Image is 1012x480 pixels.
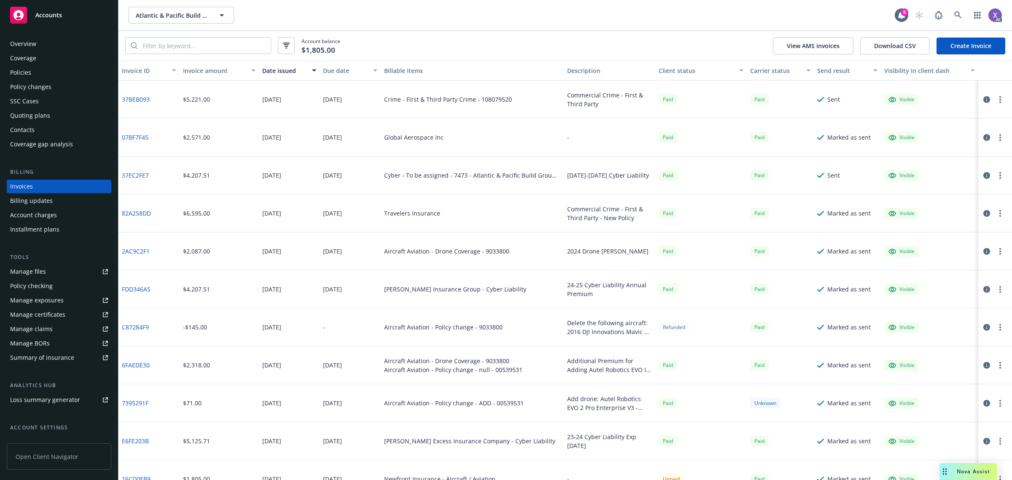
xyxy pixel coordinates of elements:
[384,171,560,180] div: Cyber - To be assigned - 7473 - Atlantic & Pacific Build Group, LLC - [DATE] 1746116889431
[10,138,73,151] div: Coverage gap analysis
[7,381,111,390] div: Analytics hub
[301,45,335,56] span: $1,805.00
[659,170,677,181] div: Paid
[750,436,769,446] div: Paid
[939,463,950,480] div: Drag to move
[10,123,35,137] div: Contacts
[827,437,871,445] div: Marked as sent
[567,432,652,450] div: 23-24 Cyber Liability Exp [DATE]
[10,51,36,65] div: Coverage
[384,95,512,104] div: Crime - First & Third Party Crime - 108079520
[323,437,342,445] div: [DATE]
[384,356,522,365] div: Aircraft Aviation - Drone Coverage - 9033800
[262,323,281,332] div: [DATE]
[301,38,340,54] span: Account balance
[969,7,986,24] a: Switch app
[659,398,677,408] span: Paid
[10,223,59,236] div: Installment plans
[262,247,281,256] div: [DATE]
[129,7,234,24] button: Atlantic & Pacific Build Group, LLC
[323,323,325,332] div: -
[7,208,111,222] a: Account charges
[10,94,39,108] div: SSC Cases
[888,96,915,103] div: Visible
[136,11,209,20] span: Atlantic & Pacific Build Group, LLC
[7,80,111,94] a: Policy changes
[7,294,111,307] span: Manage exposures
[122,247,150,256] a: 2AC9C2F1
[750,284,769,294] div: Paid
[183,361,210,369] div: $2,318.00
[567,66,652,75] div: Description
[814,60,881,81] button: Send result
[567,247,649,256] div: 2024 Drone [PERSON_NAME]
[7,123,111,137] a: Contacts
[384,323,503,332] div: Aircraft Aviation - Policy change - 9033800
[262,133,281,142] div: [DATE]
[7,435,111,449] a: Service team
[262,361,281,369] div: [DATE]
[262,66,307,75] div: Date issued
[888,324,915,331] div: Visible
[384,399,524,407] div: Aircraft Aviation - Policy change - ADD - 00539531
[988,8,1002,22] img: photo
[750,208,769,218] div: Paid
[7,37,111,51] a: Overview
[7,308,111,321] a: Manage certificates
[10,279,53,293] div: Policy checking
[827,361,871,369] div: Marked as sent
[384,209,440,218] div: Travelers Insurance
[7,393,111,407] a: Loss summary generator
[888,361,915,369] div: Visible
[183,171,210,180] div: $4,207.51
[10,265,46,278] div: Manage files
[773,38,853,54] button: View AMS invoices
[381,60,564,81] button: Billable items
[183,209,210,218] div: $6,595.00
[888,437,915,445] div: Visible
[122,171,149,180] a: 37EC2FE7
[259,60,320,81] button: Date issued
[750,398,781,408] div: Unknown
[827,399,871,407] div: Marked as sent
[10,208,57,222] div: Account charges
[750,246,769,256] div: Paid
[323,133,342,142] div: [DATE]
[659,94,677,105] div: Paid
[10,393,80,407] div: Loss summary generator
[567,171,649,180] div: [DATE]-[DATE] Cyber Liability
[118,60,180,81] button: Invoice ID
[659,436,677,446] div: Paid
[10,194,53,208] div: Billing updates
[659,284,677,294] div: Paid
[888,248,915,255] div: Visible
[567,205,652,222] div: Commercial Crime - First & Third Party - New Policy
[7,168,111,176] div: Billing
[262,95,281,104] div: [DATE]
[7,322,111,336] a: Manage claims
[750,132,769,143] span: Paid
[7,109,111,122] a: Quoting plans
[10,435,46,449] div: Service team
[659,360,677,370] div: Paid
[183,399,202,407] div: $71.00
[888,399,915,407] div: Visible
[122,95,150,104] a: 37BEB093
[750,360,769,370] span: Paid
[7,423,111,432] div: Account settings
[10,351,74,364] div: Summary of insurance
[323,247,342,256] div: [DATE]
[750,66,801,75] div: Carrier status
[10,294,64,307] div: Manage exposures
[659,208,677,218] span: Paid
[827,133,871,142] div: Marked as sent
[183,285,210,294] div: $4,207.51
[659,132,677,143] span: Paid
[659,246,677,256] div: Paid
[937,38,1005,54] a: Create Invoice
[827,95,840,104] div: Sent
[567,133,569,142] div: -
